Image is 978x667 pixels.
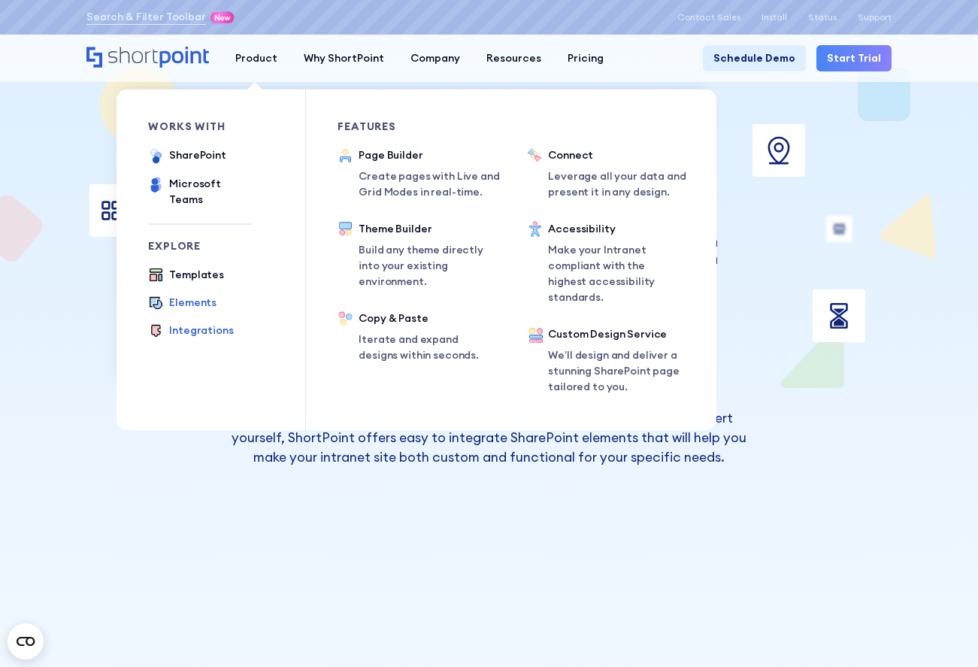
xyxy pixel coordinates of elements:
[338,147,509,200] a: Page BuilderCreate pages with Live and Grid Modes in real-time.
[548,221,685,237] div: Accessibility
[359,242,495,290] p: Build any theme directly into your existing environment.
[762,12,787,23] a: Install
[548,347,685,395] p: We’ll design and deliver a stunning SharePoint page tailored to you.
[86,47,209,69] a: Home
[148,121,253,132] div: works with
[548,242,685,305] p: Make your Intranet compliant with the highest accessibility standards.
[235,50,277,66] div: Product
[527,326,685,399] a: Custom Design ServiceWe’ll design and deliver a stunning SharePoint page tailored to you.
[148,323,233,340] a: Integrations
[703,45,806,71] a: Schedule Demo
[359,311,495,326] div: Copy & Paste
[527,147,698,200] a: ConnectLeverage all your data and present it in any design.
[548,147,698,163] div: Connect
[338,221,495,290] a: Theme BuilderBuild any theme directly into your existing environment.
[222,45,290,71] a: Product
[169,323,233,338] div: Integrations
[486,50,541,66] div: Resources
[816,45,892,71] a: Start Trial
[338,311,495,363] a: Copy & PasteIterate and expand designs within seconds.
[677,12,740,23] a: Contact Sales
[8,623,44,659] button: Open CMP widget
[808,12,837,23] a: Status
[527,221,685,305] a: AccessibilityMake your Intranet compliant with the highest accessibility standards.
[148,241,253,251] div: Explore
[568,50,604,66] div: Pricing
[290,45,397,71] a: Why ShortPoint
[359,221,495,237] div: Theme Builder
[410,50,460,66] div: Company
[148,176,253,208] a: Microsoft Teams
[397,45,473,71] a: Company
[148,295,216,312] a: Elements
[548,168,698,200] p: Leverage all your data and present it in any design.
[359,168,509,200] p: Create pages with Live and Grid Modes in real-time.
[169,147,226,163] div: SharePoint
[169,267,224,283] div: Templates
[148,147,226,165] a: SharePoint
[858,12,892,23] a: Support
[903,595,978,667] iframe: Chat Widget
[86,9,206,25] a: Search & Filter Toolbar
[548,326,685,342] div: Custom Design Service
[148,267,224,284] a: Templates
[169,176,253,208] div: Microsoft Teams
[304,50,384,66] div: Why ShortPoint
[169,295,216,311] div: Elements
[473,45,554,71] a: Resources
[359,332,495,363] p: Iterate and expand designs within seconds.
[229,408,749,468] p: Whether you're looking for a SharePoint designer or want to become an expert yourself, ShortPoint...
[359,147,509,163] div: Page Builder
[338,121,495,132] div: Features
[554,45,616,71] a: Pricing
